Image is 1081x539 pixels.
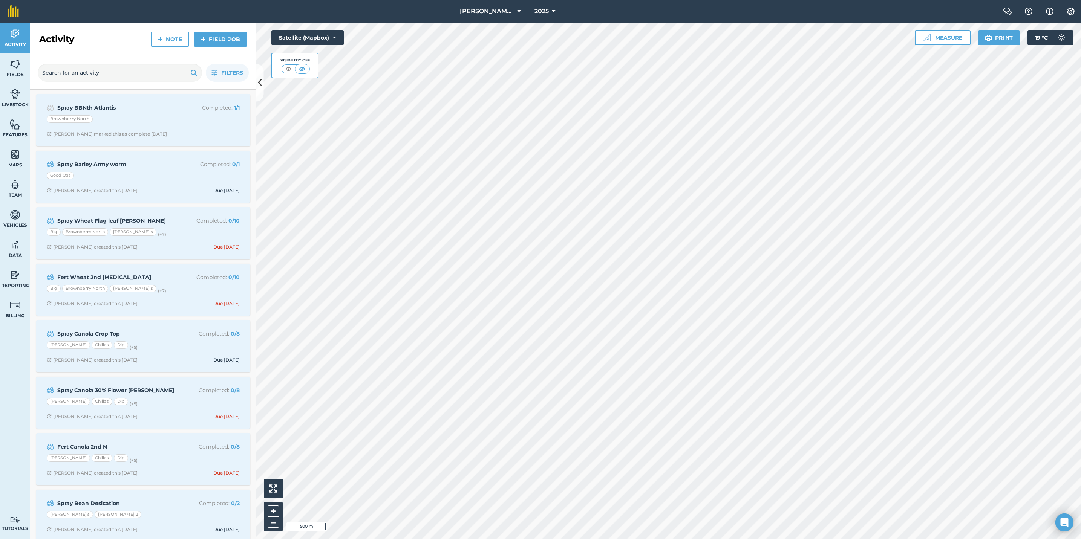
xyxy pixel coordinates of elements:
div: Brownberry North [62,285,108,292]
strong: Spray Bean Desication [57,499,177,507]
div: Due [DATE] [213,527,240,533]
div: [PERSON_NAME] [47,454,90,462]
button: + [268,505,279,517]
strong: Spray Canola Crop Top [57,330,177,338]
img: Clock with arrow pointing clockwise [47,188,52,193]
div: Good Oat [47,172,74,179]
strong: 0 / 8 [231,387,240,394]
div: [PERSON_NAME] created this [DATE] [47,244,138,250]
img: A question mark icon [1024,8,1033,15]
img: svg+xml;base64,PD94bWwgdmVyc2lvbj0iMS4wIiBlbmNvZGluZz0idXRmLTgiPz4KPCEtLSBHZW5lcmF0b3I6IEFkb2JlIE... [10,239,20,250]
img: Two speech bubbles overlapping with the left bubble in the forefront [1003,8,1012,15]
img: Clock with arrow pointing clockwise [47,301,52,306]
img: Clock with arrow pointing clockwise [47,131,52,136]
p: Completed : [180,160,240,168]
div: [PERSON_NAME] [47,398,90,405]
img: svg+xml;base64,PD94bWwgdmVyc2lvbj0iMS4wIiBlbmNvZGluZz0idXRmLTgiPz4KPCEtLSBHZW5lcmF0b3I6IEFkb2JlIE... [10,299,20,311]
img: Clock with arrow pointing clockwise [47,244,52,249]
img: Clock with arrow pointing clockwise [47,414,52,419]
img: svg+xml;base64,PD94bWwgdmVyc2lvbj0iMS4wIiBlbmNvZGluZz0idXRmLTgiPz4KPCEtLSBHZW5lcmF0b3I6IEFkb2JlIE... [47,273,54,282]
div: Due [DATE] [213,470,240,476]
div: Due [DATE] [213,301,240,307]
img: Ruler icon [923,34,931,41]
img: svg+xml;base64,PD94bWwgdmVyc2lvbj0iMS4wIiBlbmNvZGluZz0idXRmLTgiPz4KPCEtLSBHZW5lcmF0b3I6IEFkb2JlIE... [47,160,54,169]
small: (+ 5 ) [130,401,138,406]
p: Completed : [180,273,240,281]
div: [PERSON_NAME] 2 [95,511,141,518]
strong: Spray BBNth Atlantis [57,104,177,112]
strong: Spray Wheat Flag leaf [PERSON_NAME] [57,217,177,225]
div: Due [DATE] [213,357,240,363]
small: (+ 5 ) [130,458,138,463]
div: Big [47,228,61,236]
div: Brownberry North [62,228,108,236]
img: svg+xml;base64,PHN2ZyB4bWxucz0iaHR0cDovL3d3dy53My5vcmcvMjAwMC9zdmciIHdpZHRoPSIxOSIgaGVpZ2h0PSIyNC... [985,33,992,42]
div: [PERSON_NAME]’s [110,285,156,292]
div: Brownberry North [47,115,93,123]
img: Clock with arrow pointing clockwise [47,357,52,362]
a: Spray Canola 30% Flower [PERSON_NAME]Completed: 0/8[PERSON_NAME]ChillasDip(+5)Clock with arrow po... [41,381,246,424]
img: svg+xml;base64,PD94bWwgdmVyc2lvbj0iMS4wIiBlbmNvZGluZz0idXRmLTgiPz4KPCEtLSBHZW5lcmF0b3I6IEFkb2JlIE... [1054,30,1069,45]
div: Due [DATE] [213,414,240,420]
div: [PERSON_NAME] created this [DATE] [47,470,138,476]
a: Spray BBNth AtlantisCompleted: 1/1Brownberry NorthClock with arrow pointing clockwise[PERSON_NAME... [41,99,246,142]
strong: 1 / 1 [234,104,240,111]
img: Clock with arrow pointing clockwise [47,527,52,532]
small: (+ 5 ) [130,345,138,350]
strong: 0 / 10 [228,274,240,281]
p: Completed : [180,443,240,451]
div: Due [DATE] [213,188,240,194]
p: Completed : [180,330,240,338]
button: 19 °C [1027,30,1073,45]
button: Filters [206,64,249,82]
div: Open Intercom Messenger [1055,513,1073,531]
img: svg+xml;base64,PD94bWwgdmVyc2lvbj0iMS4wIiBlbmNvZGluZz0idXRmLTgiPz4KPCEtLSBHZW5lcmF0b3I6IEFkb2JlIE... [10,179,20,190]
img: svg+xml;base64,PD94bWwgdmVyc2lvbj0iMS4wIiBlbmNvZGluZz0idXRmLTgiPz4KPCEtLSBHZW5lcmF0b3I6IEFkb2JlIE... [10,28,20,40]
div: Big [47,285,61,292]
span: Filters [221,69,243,77]
strong: Spray Canola 30% Flower [PERSON_NAME] [57,386,177,394]
strong: 0 / 1 [232,161,240,168]
strong: 0 / 2 [231,500,240,507]
img: Clock with arrow pointing clockwise [47,470,52,475]
p: Completed : [180,386,240,394]
img: svg+xml;base64,PD94bWwgdmVyc2lvbj0iMS4wIiBlbmNvZGluZz0idXRmLTgiPz4KPCEtLSBHZW5lcmF0b3I6IEFkb2JlIE... [10,89,20,100]
div: [PERSON_NAME]'s [47,511,93,518]
span: 2025 [534,7,549,16]
div: Due [DATE] [213,244,240,250]
span: 19 ° C [1035,30,1048,45]
a: Fert Canola 2nd NCompleted: 0/8[PERSON_NAME]ChillasDip(+5)Clock with arrow pointing clockwise[PER... [41,438,246,481]
img: fieldmargin Logo [8,5,19,17]
input: Search for an activity [38,64,202,82]
img: svg+xml;base64,PHN2ZyB4bWxucz0iaHR0cDovL3d3dy53My5vcmcvMjAwMC9zdmciIHdpZHRoPSIxNCIgaGVpZ2h0PSIyNC... [201,35,206,44]
img: svg+xml;base64,PD94bWwgdmVyc2lvbj0iMS4wIiBlbmNvZGluZz0idXRmLTgiPz4KPCEtLSBHZW5lcmF0b3I6IEFkb2JlIE... [10,209,20,220]
strong: Fert Canola 2nd N [57,443,177,451]
div: [PERSON_NAME] created this [DATE] [47,188,138,194]
div: [PERSON_NAME] [47,341,90,349]
p: Completed : [180,499,240,507]
a: Spray Bean DesicationCompleted: 0/2[PERSON_NAME]'s[PERSON_NAME] 2Clock with arrow pointing clockw... [41,494,246,537]
div: [PERSON_NAME] created this [DATE] [47,301,138,307]
div: [PERSON_NAME] created this [DATE] [47,357,138,363]
div: [PERSON_NAME] created this [DATE] [47,527,138,533]
div: [PERSON_NAME]’s [110,228,156,236]
img: svg+xml;base64,PD94bWwgdmVyc2lvbj0iMS4wIiBlbmNvZGluZz0idXRmLTgiPz4KPCEtLSBHZW5lcmF0b3I6IEFkb2JlIE... [47,499,54,508]
img: Four arrows, one pointing top left, one top right, one bottom right and the last bottom left [269,484,277,493]
div: Dip [114,398,128,405]
button: Print [978,30,1020,45]
img: svg+xml;base64,PD94bWwgdmVyc2lvbj0iMS4wIiBlbmNvZGluZz0idXRmLTgiPz4KPCEtLSBHZW5lcmF0b3I6IEFkb2JlIE... [47,103,54,112]
a: Spray Canola Crop TopCompleted: 0/8[PERSON_NAME]ChillasDip(+5)Clock with arrow pointing clockwise... [41,325,246,368]
div: Dip [114,341,128,349]
strong: Fert Wheat 2nd [MEDICAL_DATA] [57,273,177,281]
img: svg+xml;base64,PHN2ZyB4bWxucz0iaHR0cDovL3d3dy53My5vcmcvMjAwMC9zdmciIHdpZHRoPSI1MCIgaGVpZ2h0PSI0MC... [284,65,293,73]
img: svg+xml;base64,PHN2ZyB4bWxucz0iaHR0cDovL3d3dy53My5vcmcvMjAwMC9zdmciIHdpZHRoPSIxNyIgaGVpZ2h0PSIxNy... [1046,7,1053,16]
div: Dip [114,454,128,462]
div: [PERSON_NAME] created this [DATE] [47,414,138,420]
button: – [268,517,279,528]
div: [PERSON_NAME] marked this as complete [DATE] [47,131,167,137]
img: svg+xml;base64,PHN2ZyB4bWxucz0iaHR0cDovL3d3dy53My5vcmcvMjAwMC9zdmciIHdpZHRoPSI1NiIgaGVpZ2h0PSI2MC... [10,58,20,70]
h2: Activity [39,33,74,45]
p: Completed : [180,104,240,112]
a: Spray Wheat Flag leaf [PERSON_NAME]Completed: 0/10BigBrownberry North[PERSON_NAME]’s(+7)Clock wit... [41,212,246,255]
span: [PERSON_NAME] Partners Deep Dene [460,7,514,16]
